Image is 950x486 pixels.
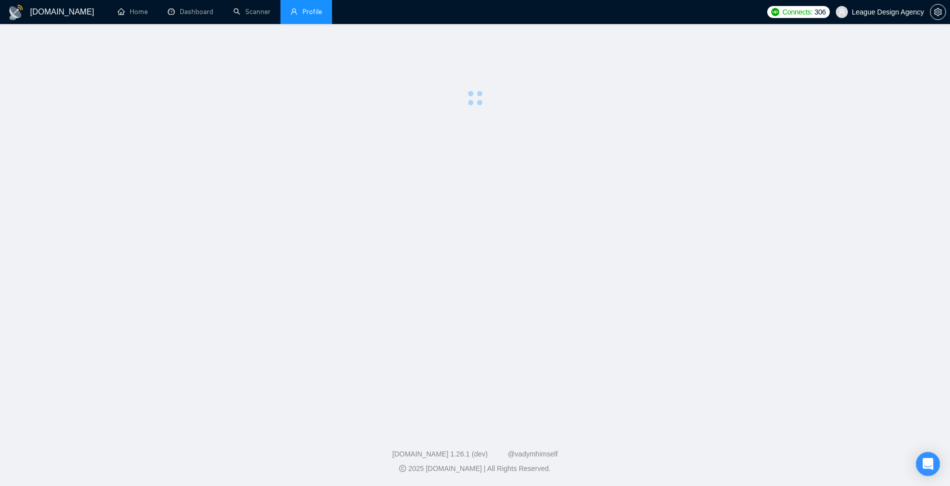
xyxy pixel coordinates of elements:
span: setting [930,8,945,16]
a: searchScanner [233,8,270,16]
a: dashboardDashboard [168,8,213,16]
div: Open Intercom Messenger [916,452,940,476]
button: setting [930,4,946,20]
div: 2025 [DOMAIN_NAME] | All Rights Reserved. [8,463,942,474]
span: Connects: [782,7,812,18]
a: [DOMAIN_NAME] 1.26.1 (dev) [392,450,488,458]
span: user [290,8,297,15]
a: setting [930,8,946,16]
span: copyright [399,465,406,472]
img: logo [8,5,24,21]
a: @vadymhimself [508,450,558,458]
span: 306 [815,7,826,18]
img: upwork-logo.png [771,8,779,16]
span: user [838,9,845,16]
a: homeHome [118,8,148,16]
span: Profile [302,8,322,16]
